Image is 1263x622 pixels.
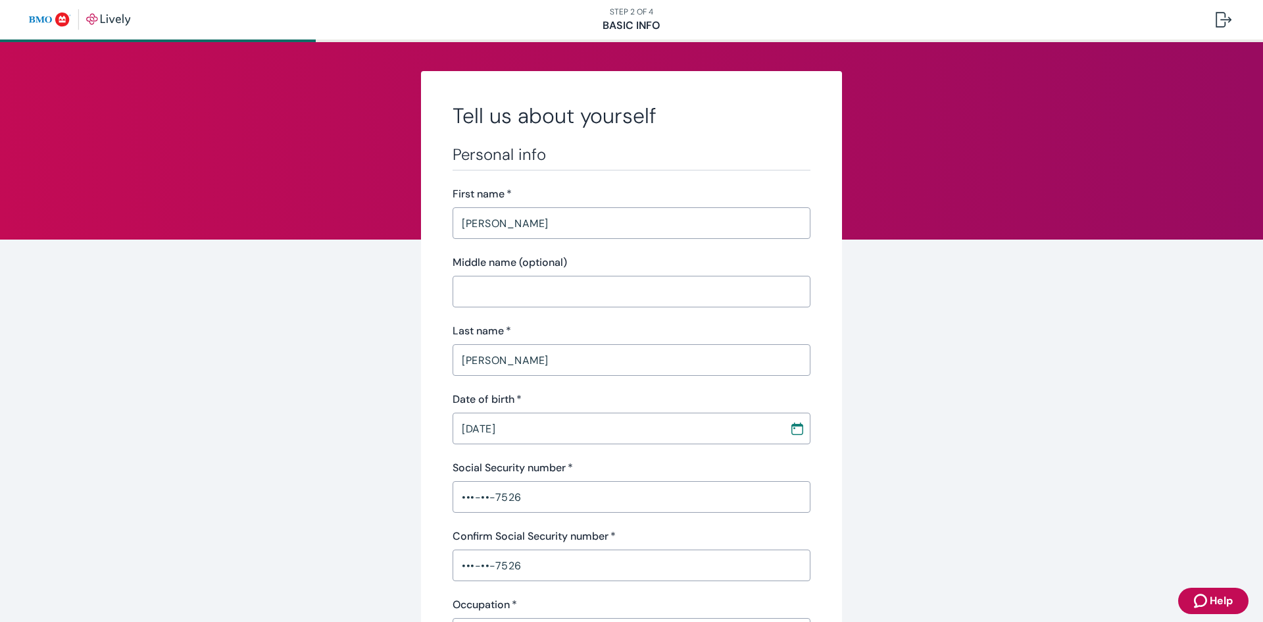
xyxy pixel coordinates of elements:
[1210,593,1233,609] span: Help
[29,9,131,30] img: Lively
[453,415,780,442] input: MM / DD / YYYY
[1178,588,1249,614] button: Zendesk support iconHelp
[1205,4,1242,36] button: Log out
[453,103,810,129] h2: Tell us about yourself
[453,255,567,271] label: Middle name (optional)
[1194,593,1210,609] svg: Zendesk support icon
[785,417,809,440] button: Choose date, selected date is Dec 3, 1970
[453,460,573,476] label: Social Security number
[453,552,810,579] input: ••• - •• - ••••
[453,392,522,407] label: Date of birth
[791,422,804,435] svg: Calendar
[453,529,616,544] label: Confirm Social Security number
[453,186,512,202] label: First name
[453,484,810,510] input: ••• - •• - ••••
[453,145,810,165] h3: Personal info
[453,323,511,339] label: Last name
[453,597,517,613] label: Occupation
